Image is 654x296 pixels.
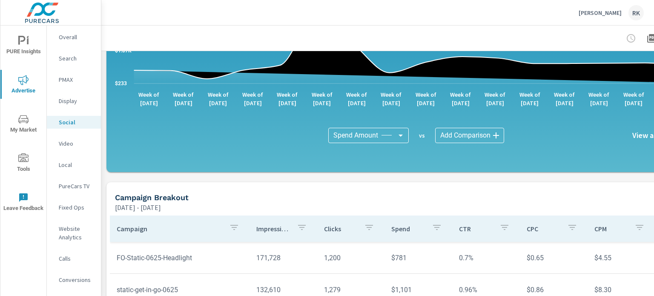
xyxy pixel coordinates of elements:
[480,90,510,107] p: Week of [DATE]
[619,90,648,107] p: Week of [DATE]
[452,247,520,269] td: 0.7%
[250,247,317,269] td: 171,728
[115,193,189,202] h5: Campaign Breakout
[584,90,614,107] p: Week of [DATE]
[272,90,302,107] p: Week of [DATE]
[169,90,198,107] p: Week of [DATE]
[579,9,622,17] p: [PERSON_NAME]
[115,202,161,213] p: [DATE] - [DATE]
[134,90,164,107] p: Week of [DATE]
[47,137,101,150] div: Video
[59,276,94,284] p: Conversions
[3,153,44,174] span: Tools
[3,75,44,96] span: Advertise
[47,158,101,171] div: Local
[59,182,94,190] p: PureCars TV
[628,5,644,20] div: RK
[520,247,588,269] td: $0.65
[47,95,101,107] div: Display
[59,203,94,212] p: Fixed Ops
[115,48,132,54] text: $1.07K
[515,90,545,107] p: Week of [DATE]
[238,90,268,107] p: Week of [DATE]
[3,114,44,135] span: My Market
[47,222,101,244] div: Website Analytics
[317,247,385,269] td: 1,200
[376,90,406,107] p: Week of [DATE]
[59,118,94,126] p: Social
[256,224,290,233] p: Impressions
[435,128,504,143] div: Add Comparison
[117,224,222,233] p: Campaign
[409,132,435,139] p: vs
[3,36,44,57] span: PURE Insights
[594,224,628,233] p: CPM
[47,31,101,43] div: Overall
[333,131,378,140] span: Spend Amount
[342,90,372,107] p: Week of [DATE]
[47,201,101,214] div: Fixed Ops
[440,131,490,140] span: Add Comparison
[59,254,94,263] p: Calls
[0,26,46,221] div: nav menu
[59,224,94,241] p: Website Analytics
[459,224,493,233] p: CTR
[307,90,337,107] p: Week of [DATE]
[59,75,94,84] p: PMAX
[203,90,233,107] p: Week of [DATE]
[324,224,358,233] p: Clicks
[59,54,94,63] p: Search
[384,247,452,269] td: $781
[59,97,94,105] p: Display
[115,80,127,86] text: $233
[47,116,101,129] div: Social
[47,180,101,193] div: PureCars TV
[527,224,560,233] p: CPC
[3,193,44,213] span: Leave Feedback
[59,139,94,148] p: Video
[47,73,101,86] div: PMAX
[446,90,476,107] p: Week of [DATE]
[59,161,94,169] p: Local
[110,247,250,269] td: FO-Static-0625-Headlight
[47,252,101,265] div: Calls
[47,273,101,286] div: Conversions
[328,128,409,143] div: Spend Amount
[59,33,94,41] p: Overall
[391,224,425,233] p: Spend
[550,90,579,107] p: Week of [DATE]
[411,90,441,107] p: Week of [DATE]
[47,52,101,65] div: Search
